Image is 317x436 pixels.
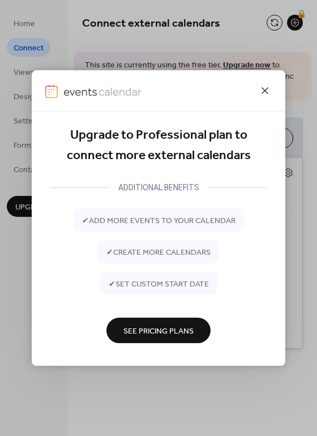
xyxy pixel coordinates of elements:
[109,278,209,290] span: ✔ set custom start date
[109,181,208,194] div: ADDITIONAL BENEFITS
[106,318,211,343] button: See Pricing Plans
[106,246,211,258] span: ✔ create more calendars
[50,125,267,166] div: Upgrade to Professional plan to connect more external calendars
[63,85,142,99] img: logo-type
[45,85,58,99] img: logo-icon
[123,325,194,337] span: See Pricing Plans
[82,215,235,226] span: ✔ add more events to your calendar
